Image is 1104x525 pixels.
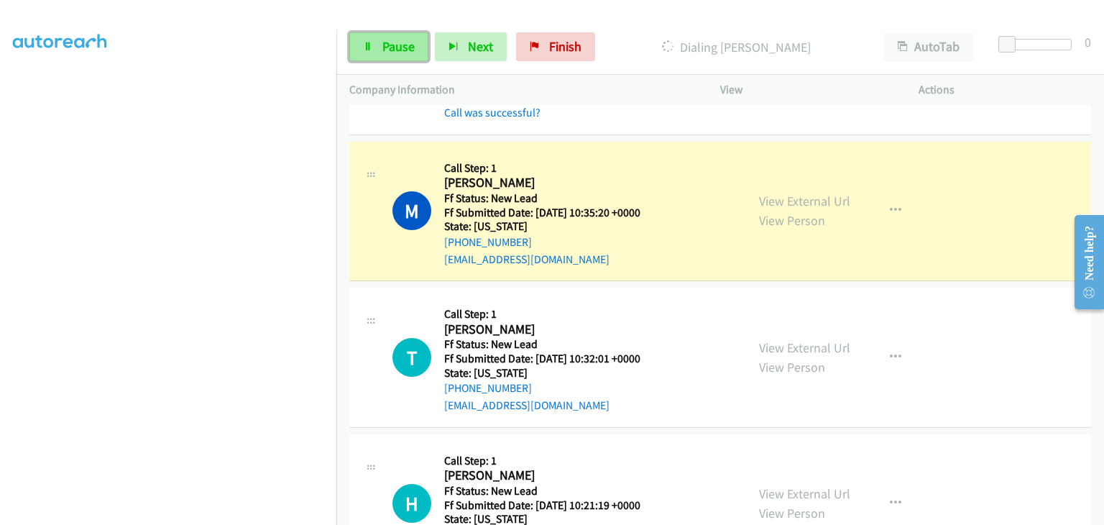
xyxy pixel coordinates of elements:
p: Dialing [PERSON_NAME] [615,37,858,57]
h5: Ff Status: New Lead [444,191,658,206]
div: 0 [1085,32,1091,52]
span: Finish [549,38,581,55]
button: Next [435,32,507,61]
a: View Person [759,505,825,521]
a: View Person [759,359,825,375]
div: Delay between calls (in seconds) [1006,39,1072,50]
h1: T [392,338,431,377]
a: Finish [516,32,595,61]
h5: Call Step: 1 [444,454,658,468]
h5: State: [US_STATE] [444,219,658,234]
h2: [PERSON_NAME] [444,467,658,484]
button: AutoTab [884,32,973,61]
h5: Call Step: 1 [444,307,658,321]
a: View External Url [759,485,850,502]
a: Pause [349,32,428,61]
h5: State: [US_STATE] [444,366,658,380]
a: View External Url [759,339,850,356]
h5: Ff Submitted Date: [DATE] 10:21:19 +0000 [444,498,658,513]
h5: Ff Status: New Lead [444,337,658,352]
h5: Ff Submitted Date: [DATE] 10:32:01 +0000 [444,352,658,366]
h5: Ff Status: New Lead [444,484,658,498]
p: View [720,81,893,99]
a: View Person [759,212,825,229]
a: [EMAIL_ADDRESS][DOMAIN_NAME] [444,252,609,266]
a: [EMAIL_ADDRESS][DOMAIN_NAME] [444,398,609,412]
p: Company Information [349,81,694,99]
h1: M [392,191,431,230]
a: Call was successful? [444,106,540,119]
h5: Call Step: 1 [444,161,658,175]
h1: H [392,484,431,523]
a: [PHONE_NUMBER] [444,381,532,395]
a: [PHONE_NUMBER] [444,235,532,249]
a: View External Url [759,193,850,209]
span: Next [468,38,493,55]
div: The call is yet to be attempted [392,338,431,377]
span: Pause [382,38,415,55]
iframe: Resource Center [1063,205,1104,319]
h2: [PERSON_NAME] [444,321,658,338]
h2: [PERSON_NAME] [444,175,658,191]
h5: Ff Submitted Date: [DATE] 10:35:20 +0000 [444,206,658,220]
div: The call is yet to be attempted [392,484,431,523]
p: Actions [919,81,1091,99]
